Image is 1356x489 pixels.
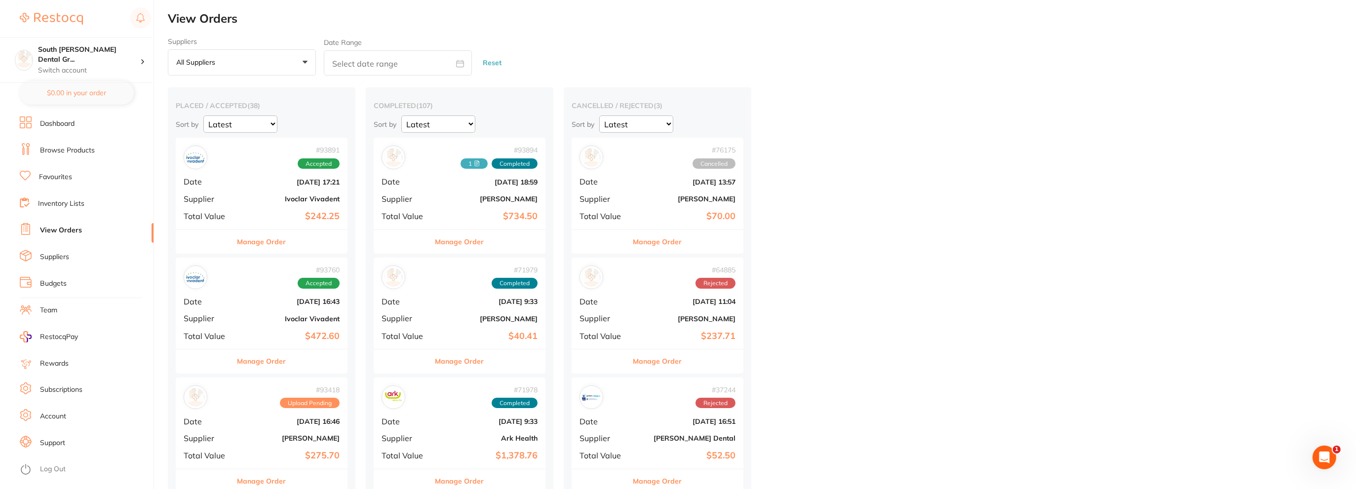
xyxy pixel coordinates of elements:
[637,451,736,461] b: $52.50
[580,194,629,203] span: Supplier
[382,314,431,323] span: Supplier
[374,101,545,110] h2: completed ( 107 )
[176,101,348,110] h2: placed / accepted ( 38 )
[637,315,736,323] b: [PERSON_NAME]
[184,434,233,443] span: Supplier
[492,158,538,169] span: Completed
[637,417,736,425] b: [DATE] 16:51
[1313,446,1336,469] iframe: Intercom live chat
[580,451,629,460] span: Total Value
[439,434,538,442] b: Ark Health
[176,258,348,374] div: Ivoclar Vivadent#93760AcceptedDate[DATE] 16:43SupplierIvoclar VivadentTotal Value$472.60Manage Order
[580,177,629,186] span: Date
[439,417,538,425] b: [DATE] 9:33
[439,178,538,186] b: [DATE] 18:59
[637,434,736,442] b: [PERSON_NAME] Dental
[461,146,538,154] span: # 93894
[582,268,601,287] img: Henry Schein Halas
[492,398,538,409] span: Completed
[382,451,431,460] span: Total Value
[39,172,72,182] a: Favourites
[580,434,629,443] span: Supplier
[298,158,340,169] span: Accepted
[382,212,431,221] span: Total Value
[40,359,69,369] a: Rewards
[184,314,233,323] span: Supplier
[241,434,340,442] b: [PERSON_NAME]
[280,386,340,394] span: # 93418
[382,332,431,340] span: Total Value
[382,434,431,443] span: Supplier
[492,278,538,289] span: Completed
[20,81,134,105] button: $0.00 in your order
[40,119,75,129] a: Dashboard
[637,331,736,341] b: $237.71
[241,331,340,341] b: $472.60
[382,297,431,306] span: Date
[241,195,340,203] b: Ivoclar Vivadent
[580,297,629,306] span: Date
[241,451,340,461] b: $275.70
[1333,446,1341,453] span: 1
[633,230,682,254] button: Manage Order
[693,146,736,154] span: # 76175
[168,38,316,45] label: Suppliers
[298,278,340,289] span: Accepted
[384,148,403,167] img: Henry Schein Halas
[186,148,205,167] img: Ivoclar Vivadent
[435,230,484,254] button: Manage Order
[168,12,1356,26] h2: View Orders
[40,464,66,474] a: Log Out
[168,49,316,76] button: All suppliers
[40,385,82,395] a: Subscriptions
[572,101,743,110] h2: cancelled / rejected ( 3 )
[241,417,340,425] b: [DATE] 16:46
[580,417,629,426] span: Date
[580,314,629,323] span: Supplier
[40,146,95,155] a: Browse Products
[580,332,629,340] span: Total Value
[20,331,32,342] img: RestocqPay
[382,194,431,203] span: Supplier
[298,146,340,154] span: # 93891
[176,138,348,254] div: Ivoclar Vivadent#93891AcceptedDate[DATE] 17:21SupplierIvoclar VivadentTotal Value$242.25Manage Order
[38,45,140,64] h4: South Burnett Dental Group
[324,50,472,75] input: Select date range
[384,388,403,407] img: Ark Health
[280,398,340,409] span: Upload Pending
[40,438,65,448] a: Support
[20,13,83,25] img: Restocq Logo
[184,212,233,221] span: Total Value
[696,278,736,289] span: Rejected
[572,120,594,129] p: Sort by
[186,268,205,287] img: Ivoclar Vivadent
[40,279,67,289] a: Budgets
[633,349,682,373] button: Manage Order
[241,315,340,323] b: Ivoclar Vivadent
[241,211,340,222] b: $242.25
[492,266,538,274] span: # 71979
[696,386,736,394] span: # 37244
[237,230,286,254] button: Manage Order
[184,417,233,426] span: Date
[382,177,431,186] span: Date
[439,298,538,305] b: [DATE] 9:33
[492,386,538,394] span: # 71978
[40,226,82,235] a: View Orders
[637,298,736,305] b: [DATE] 11:04
[637,178,736,186] b: [DATE] 13:57
[582,148,601,167] img: Henry Schein Halas
[696,398,736,409] span: Rejected
[40,412,66,421] a: Account
[693,158,736,169] span: Cancelled
[20,462,151,478] button: Log Out
[38,199,84,209] a: Inventory Lists
[237,349,286,373] button: Manage Order
[184,451,233,460] span: Total Value
[580,212,629,221] span: Total Value
[382,417,431,426] span: Date
[374,120,396,129] p: Sort by
[439,211,538,222] b: $734.50
[184,177,233,186] span: Date
[241,298,340,305] b: [DATE] 16:43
